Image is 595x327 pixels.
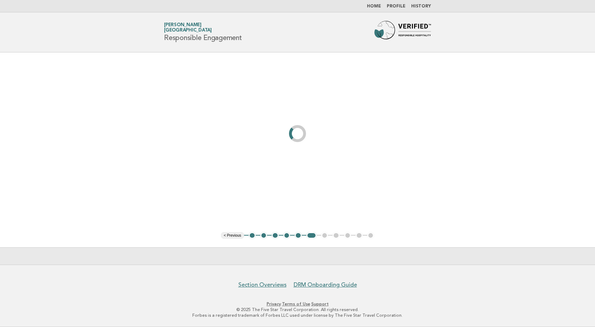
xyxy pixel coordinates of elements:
p: · · [81,301,514,307]
a: Section Overviews [238,281,287,288]
p: Forbes is a registered trademark of Forbes LLC used under license by The Five Star Travel Corpora... [81,312,514,318]
span: [GEOGRAPHIC_DATA] [164,28,212,33]
a: History [411,4,431,9]
a: DRM Onboarding Guide [294,281,357,288]
a: [PERSON_NAME][GEOGRAPHIC_DATA] [164,23,212,33]
p: © 2025 The Five Star Travel Corporation. All rights reserved. [81,307,514,312]
a: Home [367,4,381,9]
a: Support [311,301,329,306]
img: Forbes Travel Guide [374,21,431,44]
h1: Responsible Engagement [164,23,242,41]
a: Profile [387,4,406,9]
a: Terms of Use [282,301,310,306]
a: Privacy [267,301,281,306]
